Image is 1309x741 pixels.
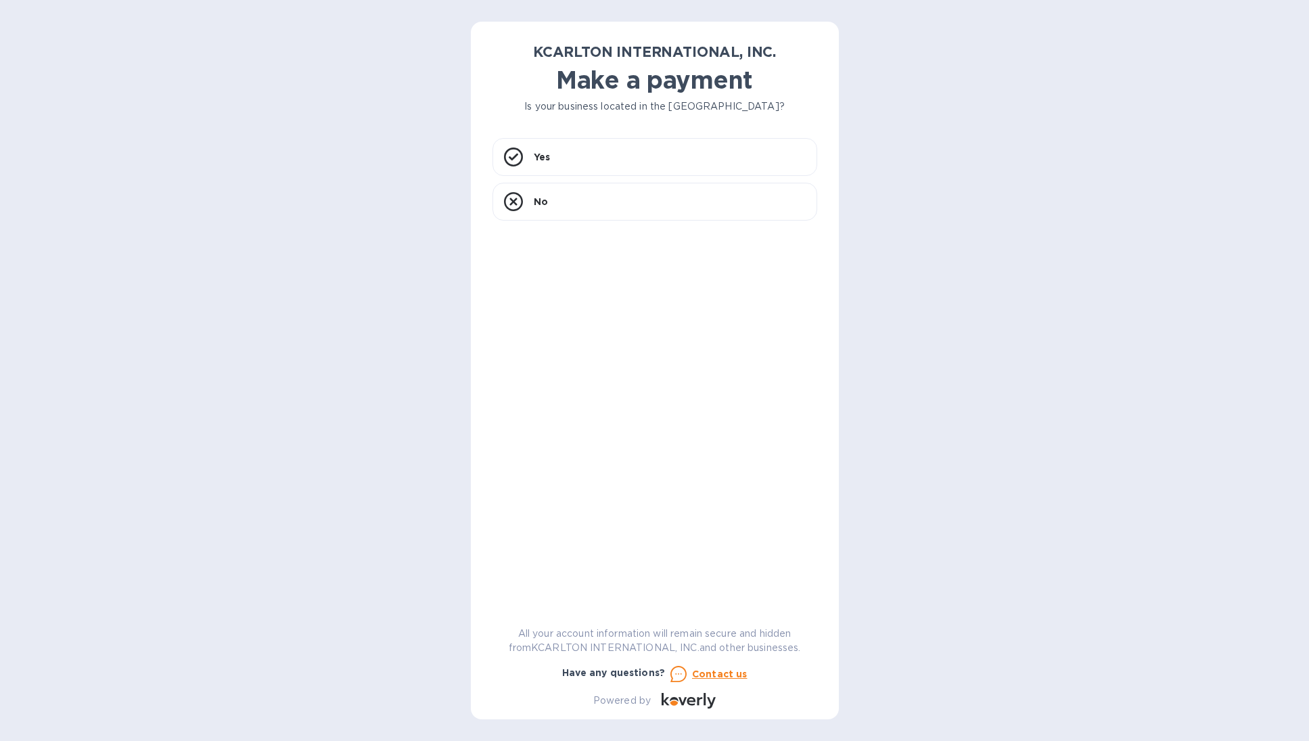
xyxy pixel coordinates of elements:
[492,66,817,94] h1: Make a payment
[692,669,748,679] u: Contact us
[593,694,651,708] p: Powered by
[492,99,817,114] p: Is your business located in the [GEOGRAPHIC_DATA]?
[533,43,776,60] b: KCARLTON INTERNATIONAL, INC.
[534,150,550,164] p: Yes
[562,667,666,678] b: Have any questions?
[492,627,817,655] p: All your account information will remain secure and hidden from KCARLTON INTERNATIONAL, INC. and ...
[534,195,548,208] p: No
